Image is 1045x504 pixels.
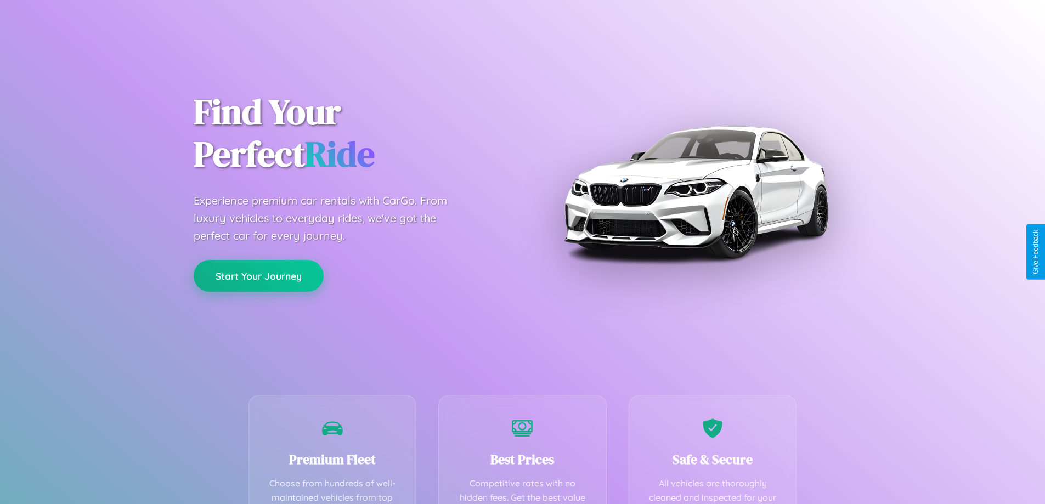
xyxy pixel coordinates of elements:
h3: Safe & Secure [646,450,780,468]
h3: Best Prices [455,450,590,468]
img: Premium BMW car rental vehicle [558,55,833,329]
h1: Find Your Perfect [194,91,506,175]
p: Experience premium car rentals with CarGo. From luxury vehicles to everyday rides, we've got the ... [194,192,468,245]
span: Ride [305,130,375,178]
div: Give Feedback [1032,230,1040,274]
h3: Premium Fleet [266,450,400,468]
button: Start Your Journey [194,260,324,292]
